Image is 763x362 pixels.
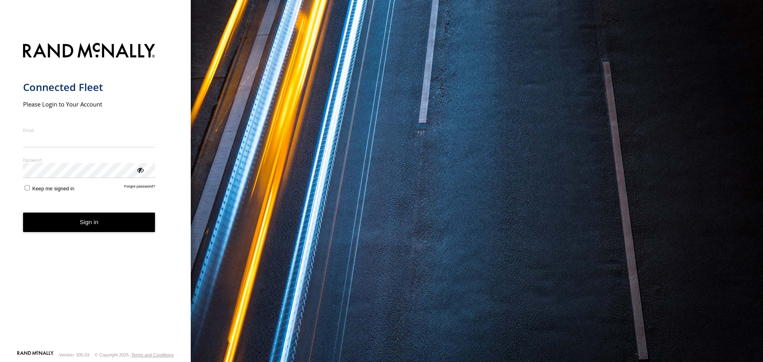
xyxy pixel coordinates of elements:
label: Password [23,157,155,163]
div: Version: 305.03 [59,352,89,357]
h1: Connected Fleet [23,81,155,94]
a: Terms and Conditions [132,352,174,357]
button: Sign in [23,213,155,232]
img: Rand McNally [23,41,155,62]
div: © Copyright 2025 - [95,352,174,357]
h2: Please Login to Your Account [23,100,155,108]
div: ViewPassword [136,166,144,174]
span: Keep me signed in [32,186,74,192]
a: Forgot password? [124,184,155,192]
input: Keep me signed in [25,185,30,190]
label: Email [23,127,155,133]
form: main [23,38,168,350]
a: Visit our Website [17,351,54,359]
